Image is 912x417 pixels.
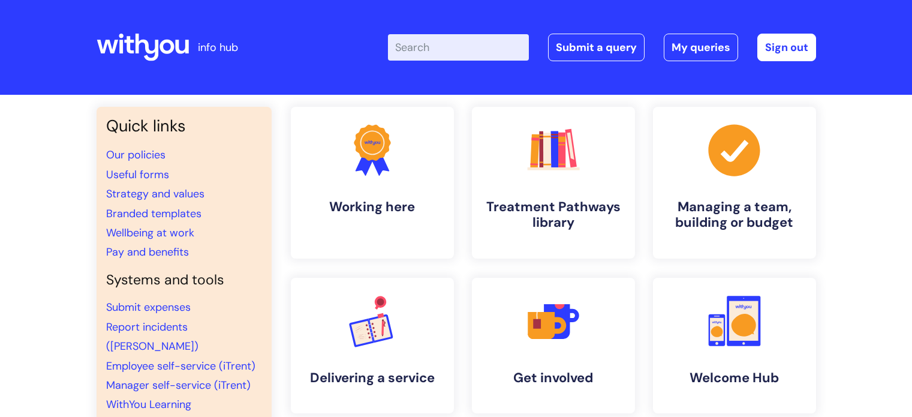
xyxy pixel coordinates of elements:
h4: Systems and tools [106,272,262,289]
a: Submit expenses [106,300,191,314]
a: Report incidents ([PERSON_NAME]) [106,320,198,353]
h3: Quick links [106,116,262,136]
input: Search [388,34,529,61]
a: Welcome Hub [653,278,816,413]
h4: Managing a team, building or budget [663,199,806,231]
p: info hub [198,38,238,57]
a: Useful forms [106,167,169,182]
a: Employee self-service (iTrent) [106,359,255,373]
a: Strategy and values [106,187,204,201]
h4: Welcome Hub [663,370,806,386]
a: Pay and benefits [106,245,189,259]
a: Our policies [106,148,165,162]
h4: Get involved [481,370,625,386]
a: Submit a query [548,34,645,61]
a: Working here [291,107,454,259]
a: Manager self-service (iTrent) [106,378,251,392]
a: Managing a team, building or budget [653,107,816,259]
a: WithYou Learning [106,397,191,412]
h4: Delivering a service [300,370,444,386]
h4: Working here [300,199,444,215]
div: | - [388,34,816,61]
a: Get involved [472,278,635,413]
h4: Treatment Pathways library [481,199,625,231]
a: Sign out [757,34,816,61]
a: My queries [664,34,738,61]
a: Delivering a service [291,278,454,413]
a: Wellbeing at work [106,226,194,240]
a: Treatment Pathways library [472,107,635,259]
a: Branded templates [106,206,201,221]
